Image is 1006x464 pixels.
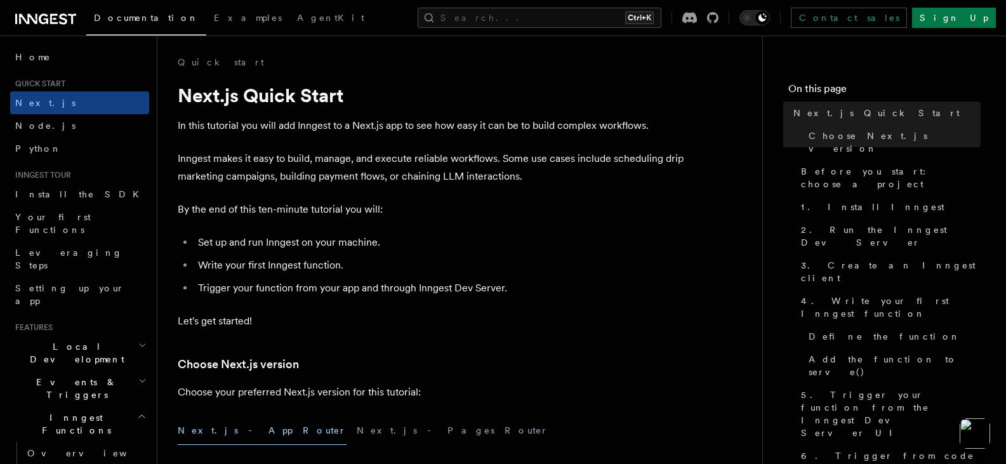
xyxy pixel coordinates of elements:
a: Next.js [10,91,149,114]
span: Your first Functions [15,212,91,235]
span: AgentKit [297,13,364,23]
a: Choose Next.js version [804,124,981,160]
a: Quick start [178,56,264,69]
a: 5. Trigger your function from the Inngest Dev Server UI [796,383,981,444]
button: Next.js - App Router [178,416,347,445]
a: 1. Install Inngest [796,196,981,218]
a: Documentation [86,4,206,36]
span: Choose Next.js version [809,129,981,155]
span: Quick start [10,79,65,89]
button: Toggle dark mode [739,10,770,25]
a: Leveraging Steps [10,241,149,277]
a: AgentKit [289,4,372,34]
span: 3. Create an Inngest client [801,259,981,284]
p: Choose your preferred Next.js version for this tutorial: [178,383,685,401]
span: Documentation [94,13,199,23]
a: Python [10,137,149,160]
a: Contact sales [791,8,907,28]
a: Home [10,46,149,69]
span: 6. Trigger from code [801,449,974,462]
p: Let's get started! [178,312,685,330]
button: Local Development [10,335,149,371]
span: Python [15,143,62,154]
span: Features [10,322,53,333]
span: Local Development [10,340,138,366]
span: Node.js [15,121,76,131]
a: Examples [206,4,289,34]
span: Add the function to serve() [809,353,981,378]
span: Before you start: choose a project [801,165,981,190]
button: Inngest Functions [10,406,149,442]
a: Node.js [10,114,149,137]
h4: On this page [788,81,981,102]
a: Sign Up [912,8,996,28]
span: 5. Trigger your function from the Inngest Dev Server UI [801,388,981,439]
span: Home [15,51,51,63]
li: Set up and run Inngest on your machine. [194,234,685,251]
li: Trigger your function from your app and through Inngest Dev Server. [194,279,685,297]
a: Your first Functions [10,206,149,241]
span: Leveraging Steps [15,248,122,270]
a: 2. Run the Inngest Dev Server [796,218,981,254]
button: Search...Ctrl+K [418,8,661,28]
li: Write your first Inngest function. [194,256,685,274]
a: Choose Next.js version [178,355,299,373]
span: 4. Write your first Inngest function [801,295,981,320]
a: Add the function to serve() [804,348,981,383]
p: In this tutorial you will add Inngest to a Next.js app to see how easy it can be to build complex... [178,117,685,135]
span: 2. Run the Inngest Dev Server [801,223,981,249]
span: Events & Triggers [10,376,138,401]
span: Inngest tour [10,170,71,180]
span: Next.js Quick Start [793,107,960,119]
button: Events & Triggers [10,371,149,406]
span: 1. Install Inngest [801,201,944,213]
a: Setting up your app [10,277,149,312]
a: 4. Write your first Inngest function [796,289,981,325]
span: Examples [214,13,282,23]
span: Next.js [15,98,76,108]
span: Overview [27,448,158,458]
a: Install the SDK [10,183,149,206]
span: Define the function [809,330,960,343]
span: Inngest Functions [10,411,137,437]
a: 3. Create an Inngest client [796,254,981,289]
p: Inngest makes it easy to build, manage, and execute reliable workflows. Some use cases include sc... [178,150,685,185]
button: Next.js - Pages Router [357,416,548,445]
kbd: Ctrl+K [625,11,654,24]
a: Next.js Quick Start [788,102,981,124]
h1: Next.js Quick Start [178,84,685,107]
a: Define the function [804,325,981,348]
span: Setting up your app [15,283,124,306]
span: Install the SDK [15,189,147,199]
a: Before you start: choose a project [796,160,981,196]
p: By the end of this ten-minute tutorial you will: [178,201,685,218]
